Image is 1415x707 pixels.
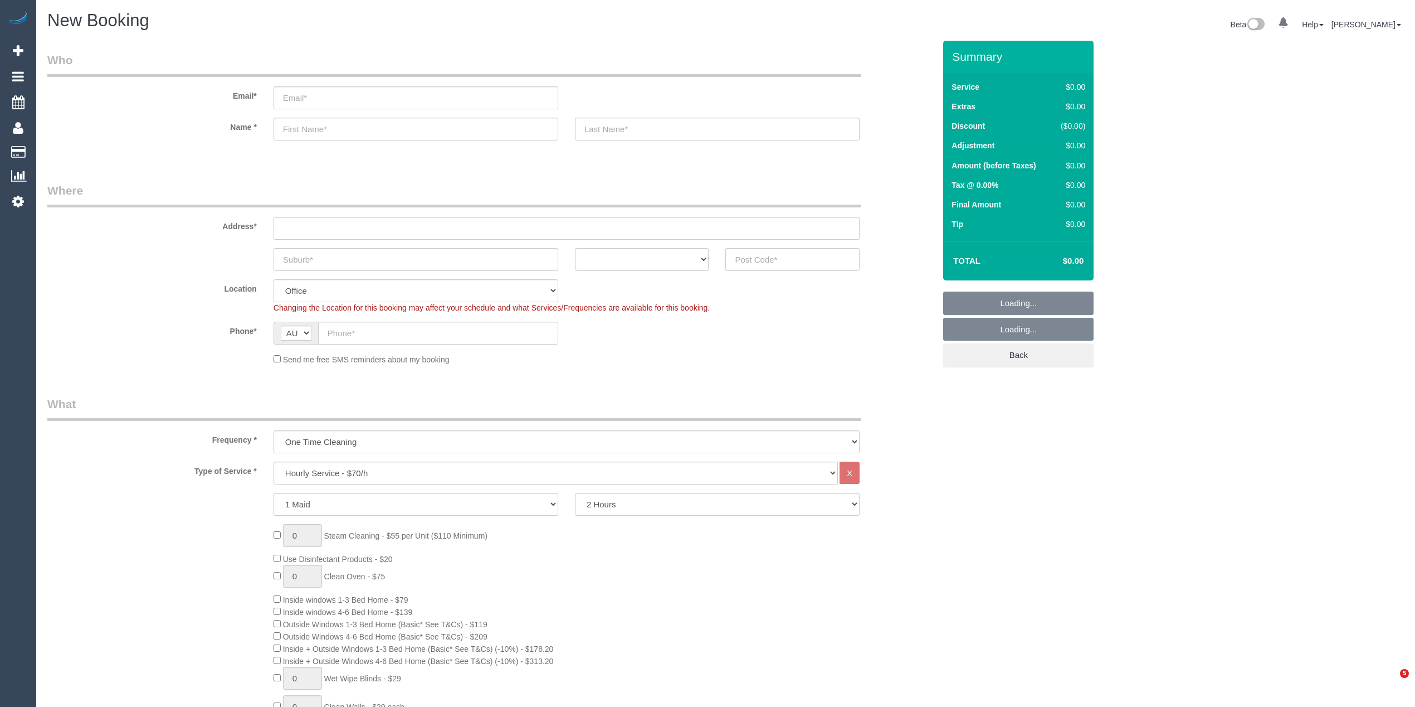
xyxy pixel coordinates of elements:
[1246,18,1265,32] img: New interface
[1056,219,1085,230] div: $0.00
[274,248,558,271] input: Suburb*
[274,303,710,312] span: Changing the Location for this booking may affect your schedule and what Services/Frequencies are...
[324,674,401,683] span: Wet Wipe Blinds - $29
[1231,20,1265,29] a: Beta
[283,620,487,629] span: Outside Windows 1-3 Bed Home (Basic* See T&Cs) - $119
[1331,20,1401,29] a: [PERSON_NAME]
[1377,669,1404,696] iframe: Intercom live chat
[952,199,1001,210] label: Final Amount
[7,11,29,27] img: Automaid Logo
[1056,199,1085,210] div: $0.00
[952,180,998,191] label: Tax @ 0.00%
[47,11,149,30] span: New Booking
[39,86,265,101] label: Email*
[1056,120,1085,132] div: ($0.00)
[1029,256,1084,266] h4: $0.00
[39,462,265,477] label: Type of Service *
[39,217,265,232] label: Address*
[952,120,985,132] label: Discount
[274,118,558,141] input: First Name*
[274,86,558,109] input: Email*
[1302,20,1324,29] a: Help
[1056,101,1085,112] div: $0.00
[725,248,860,271] input: Post Code*
[283,608,413,617] span: Inside windows 4-6 Bed Home - $139
[283,355,450,364] span: Send me free SMS reminders about my booking
[39,279,265,294] label: Location
[1056,160,1085,171] div: $0.00
[1400,669,1409,678] span: 5
[952,219,963,230] label: Tip
[1056,180,1085,191] div: $0.00
[39,430,265,445] label: Frequency *
[1056,81,1085,93] div: $0.00
[47,52,861,77] legend: Who
[318,322,558,345] input: Phone*
[39,322,265,337] label: Phone*
[952,140,994,151] label: Adjustment
[953,256,980,265] strong: Total
[324,572,386,581] span: Clean Oven - $75
[283,595,408,604] span: Inside windows 1-3 Bed Home - $79
[283,632,487,641] span: Outside Windows 4-6 Bed Home (Basic* See T&Cs) - $209
[943,343,1094,367] a: Back
[283,645,554,653] span: Inside + Outside Windows 1-3 Bed Home (Basic* See T&Cs) (-10%) - $178.20
[47,396,861,421] legend: What
[283,657,554,666] span: Inside + Outside Windows 4-6 Bed Home (Basic* See T&Cs) (-10%) - $313.20
[324,531,487,540] span: Steam Cleaning - $55 per Unit ($110 Minimum)
[47,182,861,207] legend: Where
[283,555,393,564] span: Use Disinfectant Products - $20
[952,101,975,112] label: Extras
[952,50,1088,63] h3: Summary
[1056,140,1085,151] div: $0.00
[952,81,979,93] label: Service
[952,160,1036,171] label: Amount (before Taxes)
[575,118,860,141] input: Last Name*
[39,118,265,133] label: Name *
